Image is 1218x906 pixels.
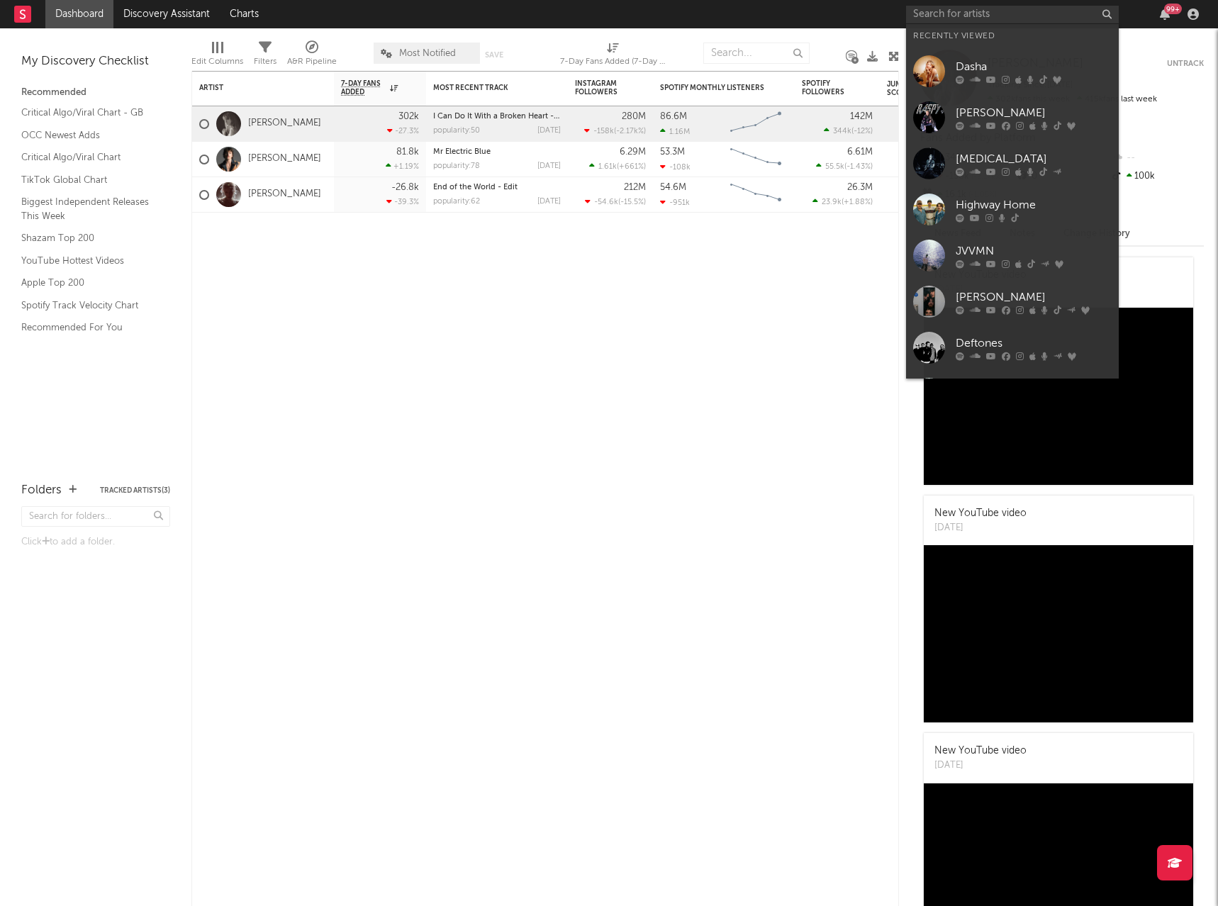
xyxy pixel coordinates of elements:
div: 1.16M [660,127,690,136]
div: Spotify Followers [802,79,851,96]
a: Apple Top 200 [21,275,156,291]
div: JVVMN [956,242,1112,259]
div: Jump Score [887,80,922,97]
div: 280M [622,112,646,121]
a: End of the World - Edit [433,184,518,191]
div: Filters [254,53,276,70]
div: Spotify Monthly Listeners [660,84,766,92]
div: ( ) [589,162,646,171]
div: [PERSON_NAME] [956,104,1112,121]
button: Save [485,51,503,59]
div: 54.6M [660,183,686,192]
div: ( ) [585,197,646,206]
span: -158k [593,128,614,135]
button: Tracked Artists(3) [100,487,170,494]
svg: Chart title [724,106,788,142]
a: [MEDICAL_DATA] [906,140,1119,186]
div: Recommended [21,84,170,101]
span: -2.17k % [616,128,644,135]
input: Search for artists [906,6,1119,23]
div: 212M [624,183,646,192]
div: Instagram Followers [575,79,625,96]
div: -- [1110,149,1204,167]
div: 53.3M [660,147,685,157]
div: Click to add a folder. [21,534,170,551]
a: Biggest Independent Releases This Week [21,194,156,223]
div: 26.3M [847,183,873,192]
div: [DATE] [934,521,1027,535]
div: -27.3 % [387,126,419,135]
div: +1.19 % [386,162,419,171]
div: 302k [398,112,419,121]
span: 7-Day Fans Added [341,79,386,96]
div: -39.3 % [386,197,419,206]
span: -54.6k [594,198,618,206]
div: ( ) [824,126,873,135]
a: [PERSON_NAME] [248,153,321,165]
span: 23.9k [822,198,842,206]
a: [PERSON_NAME] [248,118,321,130]
div: Highway Home [956,196,1112,213]
button: 99+ [1160,9,1170,20]
div: End of the World - Edit [433,184,561,191]
div: New YouTube video [934,744,1027,759]
a: JVVMN [906,233,1119,279]
div: -951k [660,198,690,207]
span: 344k [833,128,851,135]
a: TikTok Global Chart [21,172,156,188]
div: Edit Columns [191,35,243,77]
button: Untrack [1167,57,1204,71]
div: Edit Columns [191,53,243,70]
div: New YouTube video [934,506,1027,521]
a: Critical Algo/Viral Chart - GB [21,105,156,121]
div: 86.6M [660,112,687,121]
a: [PERSON_NAME] [906,94,1119,140]
div: ( ) [584,126,646,135]
div: A&R Pipeline [287,35,337,77]
div: My Discovery Checklist [21,53,170,70]
span: 55.5k [825,163,844,171]
span: -12 % [854,128,871,135]
div: 33.6 [887,186,944,203]
a: Highway Home [906,186,1119,233]
a: Dasha [906,48,1119,94]
span: -1.43 % [847,163,871,171]
div: [DATE] [537,162,561,170]
span: +1.88 % [844,198,871,206]
div: -108k [660,162,691,172]
a: Spotify Track Velocity Chart [21,298,156,313]
div: 66.4 [887,151,944,168]
div: Filters [254,35,276,77]
div: Dasha [956,58,1112,75]
a: OCC Newest Adds [21,128,156,143]
a: Deftones [906,325,1119,371]
div: 81.8k [396,147,419,157]
div: [MEDICAL_DATA] [956,150,1112,167]
div: popularity: 62 [433,198,480,206]
div: ( ) [816,162,873,171]
div: popularity: 50 [433,127,480,135]
div: popularity: 78 [433,162,480,170]
div: ( ) [812,197,873,206]
div: Folders [21,482,62,499]
a: Shazam Top 200 [21,230,156,246]
input: Search... [703,43,810,64]
a: I Can Do It With a Broken Heart - [PERSON_NAME] Remix [433,113,642,121]
a: [PERSON_NAME] [248,189,321,201]
div: 99 + [1164,4,1182,14]
div: 7-Day Fans Added (7-Day Fans Added) [560,53,666,70]
div: Recently Viewed [913,28,1112,45]
div: [DATE] [537,127,561,135]
div: 6.29M [620,147,646,157]
a: Mr Electric Blue [433,148,491,156]
div: 7-Day Fans Added (7-Day Fans Added) [560,35,666,77]
svg: Chart title [724,142,788,177]
div: 6.61M [847,147,873,157]
div: Artist [199,84,306,92]
div: 142M [850,112,873,121]
div: [DATE] [537,198,561,206]
div: Deftones [956,335,1112,352]
div: A&R Pipeline [287,53,337,70]
div: Mr Electric Blue [433,148,561,156]
a: [PERSON_NAME] [906,279,1119,325]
